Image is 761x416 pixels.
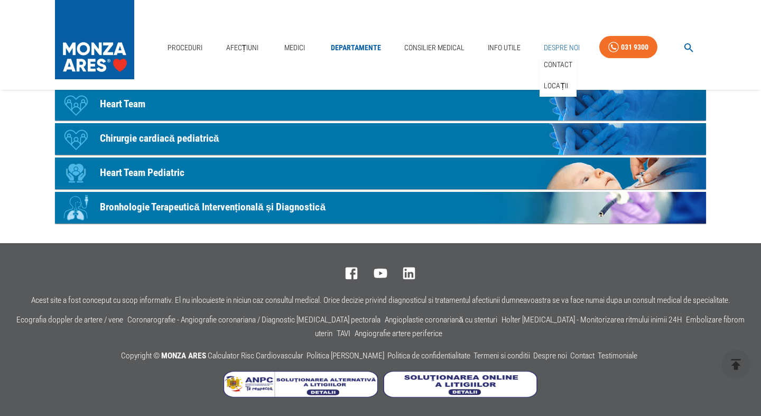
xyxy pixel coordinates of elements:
[55,123,706,155] a: IconChirurgie cardiacă pediatrică
[540,75,577,97] div: Locații
[307,351,384,360] a: Politica [PERSON_NAME]
[55,158,706,189] a: IconHeart Team Pediatric
[383,371,537,397] img: Soluționarea online a litigiilor
[570,351,595,360] a: Contact
[474,351,530,360] a: Termeni si conditii
[127,315,380,325] a: Coronarografie - Angiografie coronariana / Diagnostic [MEDICAL_DATA] pectorala
[400,37,469,59] a: Consilier Medical
[60,123,92,155] div: Icon
[385,315,497,325] a: Angioplastie coronariană cu stenturi
[599,36,657,59] a: 031 9300
[598,351,637,360] a: Testimoniale
[484,37,525,59] a: Info Utile
[542,56,574,73] a: Contact
[542,77,570,95] a: Locații
[387,351,470,360] a: Politica de confidentialitate
[355,329,442,338] a: Angiografie artere periferice
[540,54,577,76] div: Contact
[60,89,92,121] div: Icon
[277,37,311,59] a: Medici
[55,89,706,121] a: IconHeart Team
[383,390,537,400] a: Soluționarea online a litigiilor
[161,351,206,360] span: MONZA ARES
[533,351,567,360] a: Despre noi
[502,315,682,325] a: Holter [MEDICAL_DATA] - Monitorizarea ritmului inimii 24H
[60,158,92,189] div: Icon
[16,315,123,325] a: Ecografia doppler de artere / vene
[100,131,219,146] p: Chirurgie cardiacă pediatrică
[540,54,577,97] nav: secondary mailbox folders
[100,200,326,215] p: Bronhologie Terapeutică Intervențională și Diagnostică
[163,37,207,59] a: Proceduri
[100,165,184,181] p: Heart Team Pediatric
[224,390,383,400] a: Soluționarea Alternativă a Litigiilor
[208,351,303,360] a: Calculator Risc Cardiovascular
[327,37,385,59] a: Departamente
[31,296,730,305] p: Acest site a fost conceput cu scop informativ. El nu inlocuieste in niciun caz consultul medical....
[224,371,378,397] img: Soluționarea Alternativă a Litigiilor
[721,350,750,379] button: delete
[315,315,745,338] a: Embolizare fibrom uterin
[121,349,641,363] p: Copyright ©
[621,41,648,54] div: 031 9300
[337,329,350,338] a: TAVI
[540,37,584,59] a: Despre Noi
[55,192,706,224] a: IconBronhologie Terapeutică Intervențională și Diagnostică
[60,192,92,224] div: Icon
[100,97,145,112] p: Heart Team
[222,37,263,59] a: Afecțiuni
